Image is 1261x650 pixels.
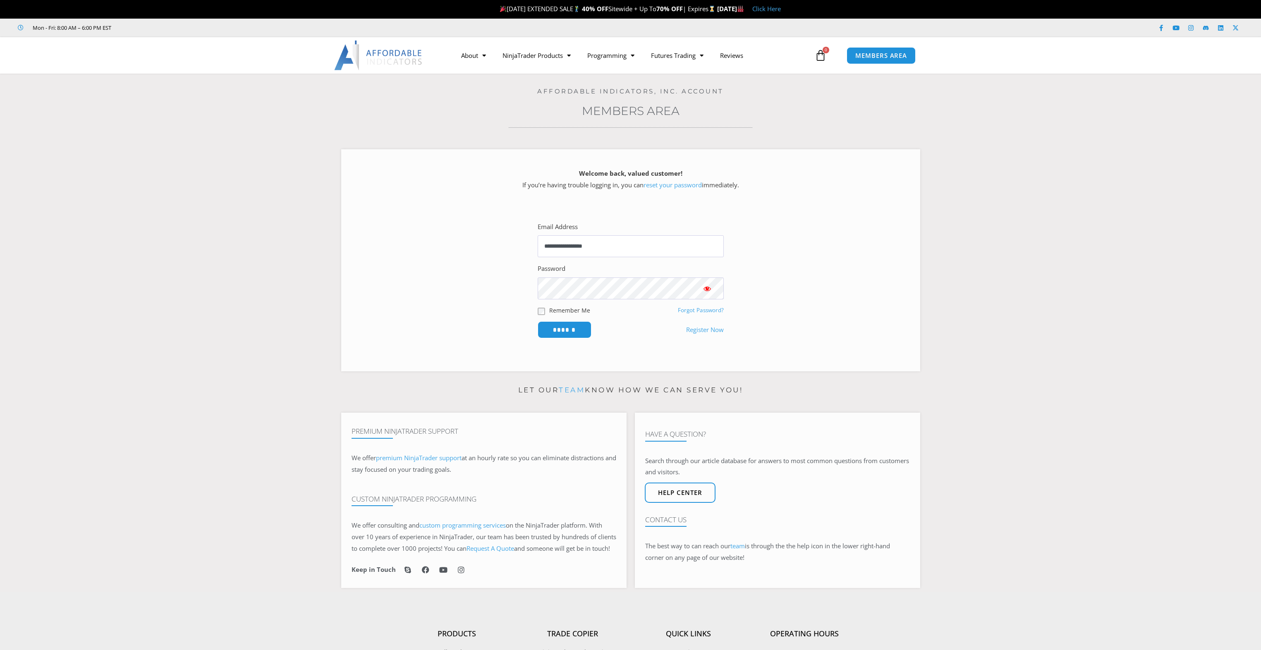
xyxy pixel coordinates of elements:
[549,306,590,315] label: Remember Me
[752,5,781,13] a: Click Here
[123,24,247,32] iframe: Customer reviews powered by Trustpilot
[855,53,907,59] span: MEMBERS AREA
[802,43,839,67] a: 0
[656,5,683,13] strong: 70% OFF
[709,6,715,12] img: ⌛
[717,5,744,13] strong: [DATE]
[645,540,910,564] p: The best way to can reach our is through the the help icon in the lower right-hand corner on any ...
[823,47,829,53] span: 0
[352,454,376,462] span: We offer
[31,23,111,33] span: Mon - Fri: 8:00 AM – 6:00 PM EST
[352,427,616,435] h4: Premium NinjaTrader Support
[582,5,608,13] strong: 40% OFF
[500,6,506,12] img: 🎉
[645,516,910,524] h4: Contact Us
[737,6,744,12] img: 🏭
[467,544,514,552] a: Request A Quote
[494,46,579,65] a: NinjaTrader Products
[515,629,631,638] h4: Trade Copier
[352,566,396,574] h6: Keep in Touch
[582,104,680,118] a: Members Area
[538,263,565,275] label: Password
[376,454,462,462] a: premium NinjaTrader support
[678,306,724,314] a: Forgot Password?
[341,384,920,397] p: Let our know how we can serve you!
[453,46,494,65] a: About
[686,324,724,336] a: Register Now
[574,6,580,12] img: 🏌️‍♂️
[352,521,506,529] span: We offer consulting and
[691,277,724,299] button: Show password
[730,542,745,550] a: team
[579,46,643,65] a: Programming
[352,454,616,473] span: at an hourly rate so you can eliminate distractions and stay focused on your trading goals.
[712,46,751,65] a: Reviews
[658,490,702,496] span: Help center
[747,629,862,638] h4: Operating Hours
[645,455,910,478] p: Search through our article database for answers to most common questions from customers and visit...
[559,386,585,394] a: team
[645,483,715,503] a: Help center
[579,169,682,177] strong: Welcome back, valued customer!
[352,495,616,503] h4: Custom NinjaTrader Programming
[356,168,906,191] p: If you’re having trouble logging in, you can immediately.
[644,181,702,189] a: reset your password
[352,521,616,552] span: on the NinjaTrader platform. With over 10 years of experience in NinjaTrader, our team has been t...
[537,87,724,95] a: Affordable Indicators, Inc. Account
[538,221,578,233] label: Email Address
[643,46,712,65] a: Futures Trading
[645,430,910,438] h4: Have A Question?
[399,629,515,638] h4: Products
[453,46,813,65] nav: Menu
[847,47,916,64] a: MEMBERS AREA
[498,5,717,13] span: [DATE] EXTENDED SALE Sitewide + Up To | Expires
[334,41,423,70] img: LogoAI | Affordable Indicators – NinjaTrader
[419,521,506,529] a: custom programming services
[631,629,747,638] h4: Quick Links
